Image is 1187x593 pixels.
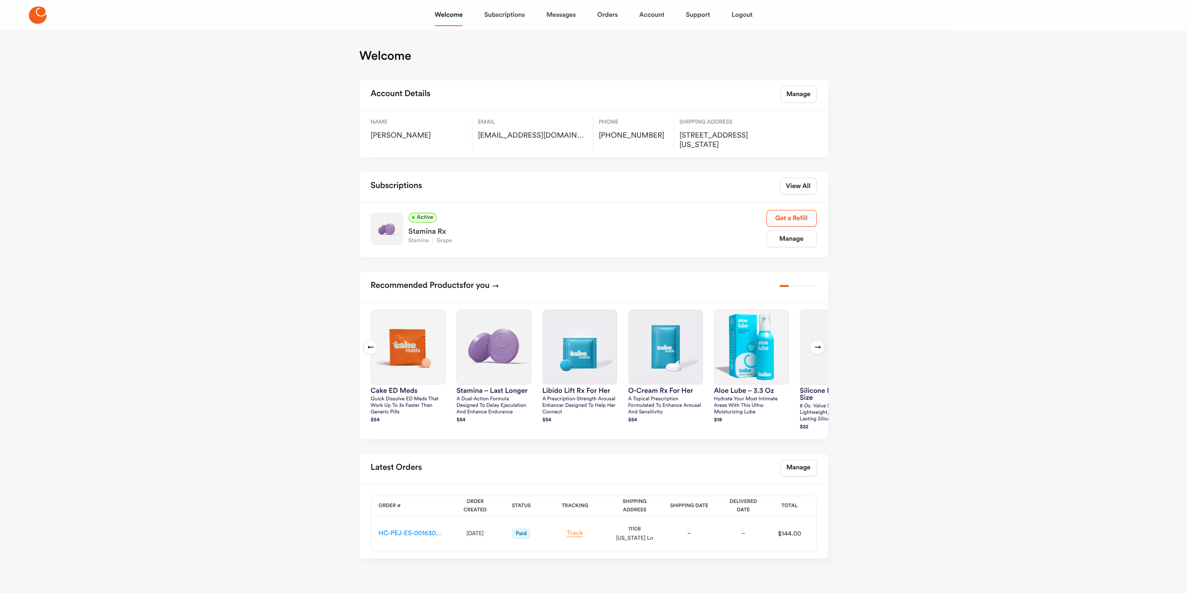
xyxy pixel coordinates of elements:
[542,387,617,394] h3: Libido Lift Rx For Her
[371,418,380,423] strong: $ 54
[484,4,525,26] a: Subscriptions
[766,230,817,247] a: Manage
[714,418,722,423] strong: $ 18
[435,4,463,26] a: Welcome
[457,310,531,384] img: Stamina – Last Longer
[409,213,437,223] span: Active
[809,496,844,517] th: Action
[371,213,403,245] img: Stamina
[670,529,709,538] div: –
[371,86,430,103] h2: Account Details
[409,223,766,237] div: Stamina Rx
[371,496,451,517] th: Order #
[800,425,809,430] strong: $ 22
[457,396,531,416] p: A dual-action formula designed to delay ejaculation and enhance endurance
[457,387,531,394] h3: Stamina – Last Longer
[628,387,703,394] h3: O-Cream Rx for Her
[457,418,465,423] strong: $ 54
[371,310,445,384] img: Cake ED Meds
[615,524,655,543] div: 11108 [US_STATE] Ln
[714,310,789,425] a: Aloe Lube – 3.3 ozAloe Lube – 3.3 ozHydrate your most intimate areas with this ultra-moisturizing...
[628,310,703,425] a: O-Cream Rx for HerO-Cream Rx for HerA topical prescription formulated to enhance arousal and sens...
[360,49,411,63] h1: Welcome
[371,178,422,195] h2: Subscriptions
[546,4,576,26] a: Messages
[371,460,422,476] h2: Latest Orders
[724,529,763,538] div: –
[766,210,817,227] a: Get a Refill
[607,496,662,517] th: Shipping Address
[432,238,456,244] span: Grape
[542,418,551,423] strong: $ 54
[543,496,607,517] th: Tracking
[599,131,668,140] span: [PHONE_NUMBER]
[680,131,780,150] span: 11108 Oregon Ln, Crown Point, US, 46307
[463,281,490,290] span: for you
[371,310,445,425] a: Cake ED MedsCake ED MedsQuick dissolve ED Meds that work up to 3x faster than generic pills$54
[686,4,710,26] a: Support
[800,310,875,432] a: silicone lube – value sizesilicone lube – value size8 oz. Value size ultra lightweight, extremely...
[597,4,618,26] a: Orders
[714,396,789,416] p: Hydrate your most intimate areas with this ultra-moisturizing lube
[543,310,617,384] img: Libido Lift Rx For Her
[371,387,445,394] h3: Cake ED Meds
[542,396,617,416] p: A prescription-strength arousal enhancer designed to help her connect
[680,118,780,126] span: Shipping Address
[731,4,752,26] a: Logout
[716,496,771,517] th: Delivered Date
[478,118,587,126] span: Email
[500,496,543,517] th: Status
[371,278,499,294] h2: Recommended Products
[771,496,809,517] th: Total
[599,118,668,126] span: Phone
[451,496,500,517] th: Order Created
[800,310,874,384] img: silicone lube – value size
[478,131,587,140] span: moriartychristopher72@gmail.com
[371,396,445,416] p: Quick dissolve ED Meds that work up to 3x faster than generic pills
[379,530,443,537] a: HC-PEJ-ES-00163056
[780,178,817,195] a: View All
[567,530,583,537] a: Track
[458,529,493,538] div: [DATE]
[714,387,789,394] h3: Aloe Lube – 3.3 oz
[628,418,637,423] strong: $ 54
[715,310,788,384] img: Aloe Lube – 3.3 oz
[409,223,766,245] a: Stamina RxStaminaGrape
[780,460,817,476] a: Manage
[371,131,466,140] span: [PERSON_NAME]
[662,496,716,517] th: Shipping Date
[542,310,617,425] a: Libido Lift Rx For HerLibido Lift Rx For HerA prescription-strength arousal enhancer designed to ...
[409,238,432,244] span: Stamina
[774,529,805,538] div: $144.00
[800,387,875,401] h3: silicone lube – value size
[639,4,664,26] a: Account
[371,118,466,126] span: Name
[513,529,530,538] span: Paid
[457,310,531,425] a: Stamina – Last LongerStamina – Last LongerA dual-action formula designed to delay ejaculation and...
[629,310,702,384] img: O-Cream Rx for Her
[628,396,703,416] p: A topical prescription formulated to enhance arousal and sensitivity
[800,403,875,423] p: 8 oz. Value size ultra lightweight, extremely long-lasting silicone formula
[780,86,817,103] a: Manage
